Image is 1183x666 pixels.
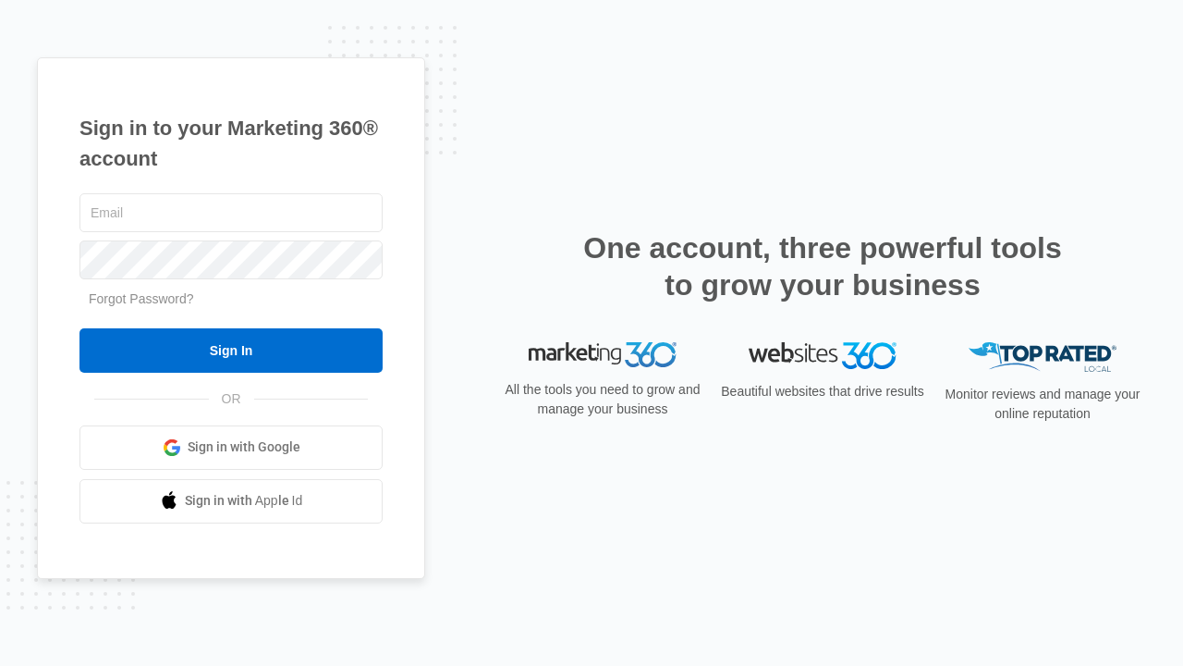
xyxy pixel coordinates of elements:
[939,385,1146,424] p: Monitor reviews and manage your online reputation
[499,380,706,419] p: All the tools you need to grow and manage your business
[79,328,383,373] input: Sign In
[79,479,383,524] a: Sign in with Apple Id
[89,291,194,306] a: Forgot Password?
[719,382,926,401] p: Beautiful websites that drive results
[529,342,677,368] img: Marketing 360
[185,491,303,511] span: Sign in with Apple Id
[79,113,383,174] h1: Sign in to your Marketing 360® account
[578,229,1067,303] h2: One account, three powerful tools to grow your business
[749,342,896,369] img: Websites 360
[969,342,1116,373] img: Top Rated Local
[79,193,383,232] input: Email
[209,389,254,409] span: OR
[79,425,383,470] a: Sign in with Google
[188,438,300,457] span: Sign in with Google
